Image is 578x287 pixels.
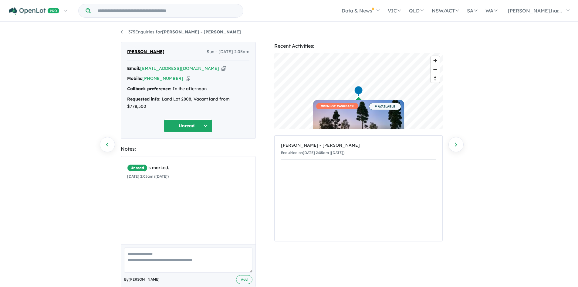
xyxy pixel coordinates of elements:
span: 9 AVAILABLE [369,103,401,110]
canvas: Map [274,53,443,129]
a: OPENLOT CASHBACK 9 AVAILABLE [313,100,404,145]
a: [PERSON_NAME] - [PERSON_NAME]Enquiried on[DATE] 2:05am ([DATE]) [281,139,436,160]
button: Zoom out [431,65,440,74]
span: [PERSON_NAME] [127,48,164,56]
span: [PERSON_NAME].har... [508,8,562,14]
a: [EMAIL_ADDRESS][DOMAIN_NAME] [140,66,219,71]
span: OPENLOT CASHBACK [316,103,358,109]
img: Openlot PRO Logo White [9,7,59,15]
a: [PHONE_NUMBER] [142,76,183,81]
strong: Email: [127,66,140,71]
strong: Requested info: [127,96,161,102]
button: Add [236,275,252,284]
span: By [PERSON_NAME] [124,276,160,282]
strong: [PERSON_NAME] - [PERSON_NAME] [162,29,241,35]
div: Map marker [354,86,363,97]
strong: Mobile: [127,76,142,81]
span: Unread [127,164,147,172]
div: [PERSON_NAME] - [PERSON_NAME] [281,142,436,149]
strong: Callback preference: [127,86,171,91]
small: Enquiried on [DATE] 2:05am ([DATE]) [281,150,344,155]
button: Reset bearing to north [431,74,440,83]
div: In the afternoon [127,85,249,93]
span: Sun - [DATE] 2:05am [207,48,249,56]
nav: breadcrumb [121,29,458,36]
a: 375Enquiries for[PERSON_NAME] - [PERSON_NAME] [121,29,241,35]
button: Unread [164,119,212,132]
input: Try estate name, suburb, builder or developer [92,4,242,17]
button: Zoom in [431,56,440,65]
div: Recent Activities: [274,42,443,50]
button: Copy [186,75,190,82]
div: Notes: [121,145,256,153]
small: [DATE] 2:05am ([DATE]) [127,174,169,179]
div: Land Lot 2808, Vacant land from $778,500 [127,96,249,110]
div: is marked. [127,164,254,172]
button: Copy [221,65,226,72]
